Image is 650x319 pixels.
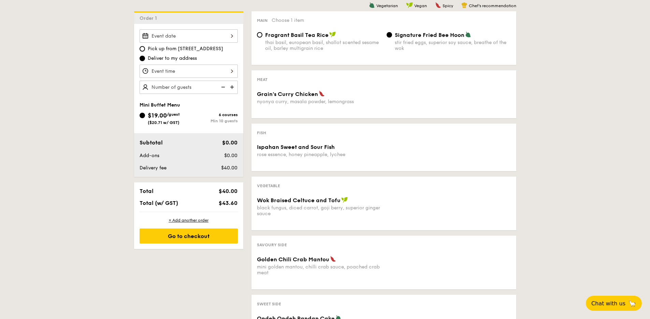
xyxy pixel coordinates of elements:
[586,296,642,311] button: Chat with us🦙
[257,302,281,306] span: Sweet Side
[140,188,154,194] span: Total
[414,3,427,8] span: Vegan
[148,120,179,125] span: ($20.71 w/ GST)
[257,205,381,217] div: black fungus, diced carrot, goji berry, superior ginger sauce
[257,99,381,105] div: nyonya curry, masala powder, lemongrass
[341,197,348,203] img: icon-vegan.f8ff3823.svg
[189,119,238,123] div: Min 10 guests
[265,32,329,38] span: Fragrant Basil Tea Rice
[140,81,238,94] input: Number of guests
[140,139,163,146] span: Subtotal
[219,188,237,194] span: $40.00
[222,139,237,146] span: $0.00
[461,2,467,8] img: icon-chef-hat.a58ddaea.svg
[435,2,441,8] img: icon-spicy.37a8142b.svg
[406,2,413,8] img: icon-vegan.f8ff3823.svg
[272,17,304,23] span: Choose 1 item
[219,200,237,206] span: $43.60
[140,102,180,108] span: Mini Buffet Menu
[228,81,238,94] img: icon-add.58712e84.svg
[140,228,238,244] div: Go to checkout
[140,165,167,171] span: Delivery fee
[140,29,238,43] input: Event date
[257,197,341,204] span: Wok Braised Celtuce and Tofu
[140,218,238,223] div: + Add another order
[369,2,375,8] img: icon-vegetarian.fe4039eb.svg
[221,165,237,171] span: $40.00
[591,300,625,307] span: Chat with us
[319,91,325,97] img: icon-spicy.37a8142b.svg
[387,32,392,38] input: Signature Fried Bee Hoonstir fried eggs, superior soy sauce, breathe of the wok
[443,3,453,8] span: Spicy
[224,153,237,158] span: $0.00
[167,112,180,117] span: /guest
[257,264,381,276] div: mini golden mantou, chilli crab sauce, poached crab meat
[257,242,287,247] span: Savoury Side
[217,81,228,94] img: icon-reduce.1d2dbef1.svg
[140,15,160,21] span: Order 1
[329,31,336,38] img: icon-vegan.f8ff3823.svg
[140,56,145,61] input: Deliver to my address
[376,3,398,8] span: Vegetarian
[395,40,511,51] div: stir fried eggs, superior soy sauce, breathe of the wok
[140,200,178,206] span: Total (w/ GST)
[628,300,636,307] span: 🦙
[148,112,167,119] span: $19.00
[140,46,145,52] input: Pick up from [STREET_ADDRESS]
[465,31,471,38] img: icon-vegetarian.fe4039eb.svg
[140,65,238,78] input: Event time
[140,113,145,118] input: $19.00/guest($20.71 w/ GST)6 coursesMin 10 guests
[257,91,318,97] span: Grain's Curry Chicken
[257,144,335,150] span: Ispahan Sweet and Sour Fish
[265,40,381,51] div: thai basil, european basil, shallot scented sesame oil, barley multigrain rice
[148,45,223,52] span: Pick up from [STREET_ADDRESS]
[395,32,464,38] span: Signature Fried Bee Hoon
[257,183,280,188] span: Vegetable
[257,256,329,263] span: Golden Chili Crab Mantou
[257,77,268,82] span: Meat
[257,18,268,23] span: Main
[189,112,238,117] div: 6 courses
[257,152,381,157] div: rose essence, honey pineapple, lychee
[469,3,516,8] span: Chef's recommendation
[330,256,336,262] img: icon-spicy.37a8142b.svg
[257,32,262,38] input: Fragrant Basil Tea Ricethai basil, european basil, shallot scented sesame oil, barley multigrain ...
[257,130,266,135] span: Fish
[140,153,159,158] span: Add-ons
[148,55,197,62] span: Deliver to my address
